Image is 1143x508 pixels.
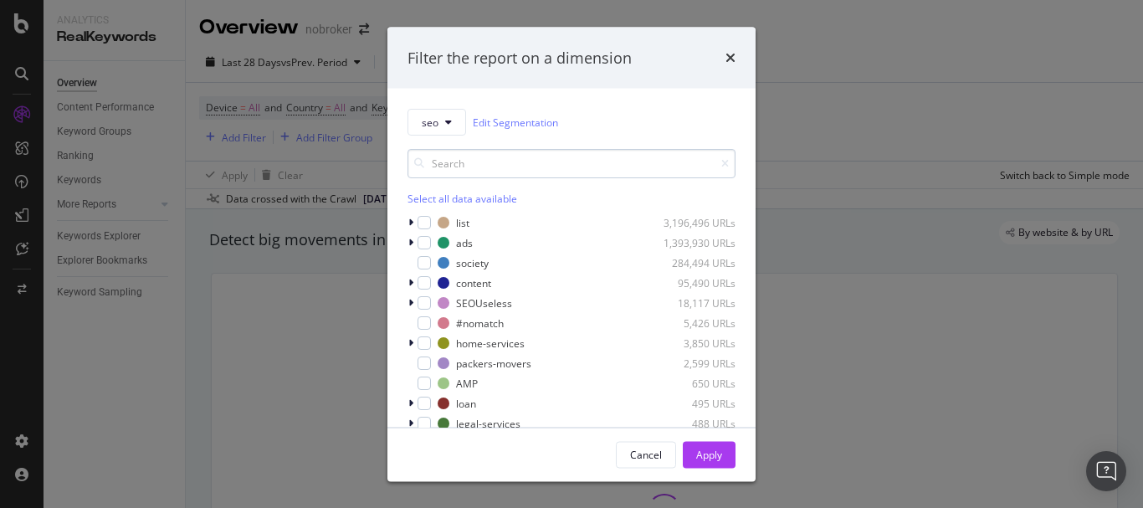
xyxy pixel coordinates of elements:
a: Edit Segmentation [473,113,558,131]
div: modal [387,27,756,481]
div: 95,490 URLs [654,275,736,290]
button: seo [407,109,466,136]
div: ads [456,235,473,249]
div: loan [456,396,476,410]
div: AMP [456,376,478,390]
div: 1,393,930 URLs [654,235,736,249]
div: content [456,275,491,290]
div: legal-services [456,416,520,430]
span: seo [422,115,438,129]
div: society [456,255,489,269]
div: 495 URLs [654,396,736,410]
div: list [456,215,469,229]
div: 2,599 URLs [654,356,736,370]
button: Apply [683,441,736,468]
div: 650 URLs [654,376,736,390]
div: 3,196,496 URLs [654,215,736,229]
div: 3,850 URLs [654,336,736,350]
div: 488 URLs [654,416,736,430]
div: SEOUseless [456,295,512,310]
div: Apply [696,447,722,461]
div: packers-movers [456,356,531,370]
input: Search [407,149,736,178]
div: home-services [456,336,525,350]
div: 284,494 URLs [654,255,736,269]
div: Cancel [630,447,662,461]
div: #nomatch [456,316,504,330]
div: Select all data available [407,192,736,206]
div: Filter the report on a dimension [407,47,632,69]
div: 18,117 URLs [654,295,736,310]
div: times [725,47,736,69]
button: Cancel [616,441,676,468]
div: Open Intercom Messenger [1086,451,1126,491]
div: 5,426 URLs [654,316,736,330]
